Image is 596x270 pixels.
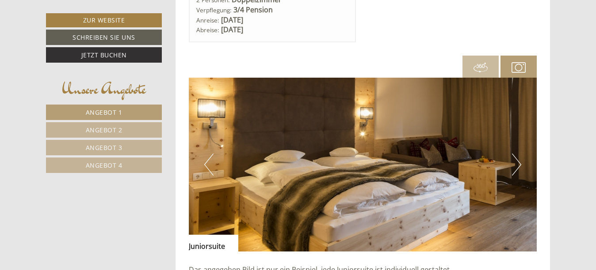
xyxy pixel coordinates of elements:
[295,232,348,248] button: Senden
[46,47,162,63] a: Jetzt buchen
[189,78,537,251] img: image
[152,7,197,22] div: Dienstag
[46,30,162,45] a: Schreiben Sie uns
[221,25,243,34] b: [DATE]
[86,143,122,152] span: Angebot 3
[46,13,162,27] a: Zur Website
[86,108,122,116] span: Angebot 1
[233,5,273,15] b: 3/4 Pension
[512,60,526,75] img: camera.svg
[196,6,232,14] small: Verpflegung:
[196,26,219,34] small: Abreise:
[13,43,148,49] small: 11:33
[46,78,162,100] div: Unsere Angebote
[7,24,152,51] div: Guten Tag, wie können wir Ihnen helfen?
[512,154,521,176] button: Next
[474,60,488,75] img: 360-grad.svg
[13,26,148,33] div: [GEOGRAPHIC_DATA]
[86,126,122,134] span: Angebot 2
[221,15,243,25] b: [DATE]
[196,16,219,24] small: Anreise:
[189,235,238,251] div: Juniorsuite
[86,161,122,169] span: Angebot 4
[204,154,214,176] button: Previous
